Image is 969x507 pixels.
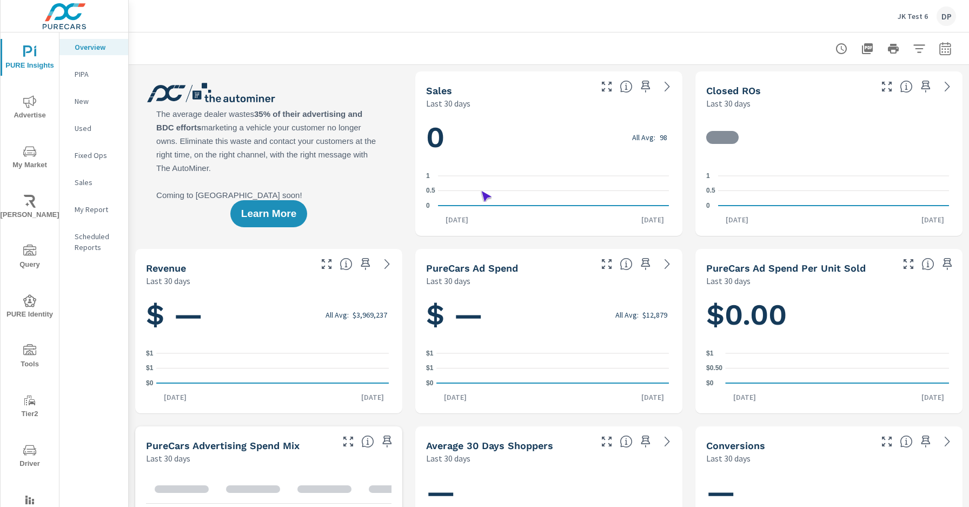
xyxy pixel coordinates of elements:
[59,228,128,255] div: Scheduled Reports
[426,379,434,387] text: $0
[4,95,56,122] span: Advertise
[75,96,120,107] p: New
[59,120,128,136] div: Used
[146,440,300,451] h5: PureCars Advertising Spend Mix
[426,119,672,156] h1: 0
[878,433,895,450] button: Make Fullscreen
[706,262,866,274] h5: PureCars Ad Spend Per Unit Sold
[598,255,615,273] button: Make Fullscreen
[634,392,672,403] p: [DATE]
[438,214,476,225] p: [DATE]
[4,344,56,371] span: Tools
[146,262,186,274] h5: Revenue
[426,85,452,96] h5: Sales
[436,392,474,403] p: [DATE]
[4,195,56,221] span: [PERSON_NAME]
[659,433,676,450] a: See more details in report
[726,392,764,403] p: [DATE]
[917,78,934,95] span: Save this to your personalized report
[898,11,928,21] p: JK Test 6
[426,262,518,274] h5: PureCars Ad Spend
[361,435,374,448] span: This table looks at how you compare to the amount of budget you spend per channel as opposed to y...
[706,97,751,110] p: Last 30 days
[939,255,956,273] span: Save this to your personalized report
[706,202,710,209] text: 0
[146,452,190,465] p: Last 30 days
[146,350,154,357] text: $1
[59,66,128,82] div: PIPA
[146,297,391,333] h1: $ —
[4,45,56,72] span: PURE Insights
[642,311,667,319] p: $12,879
[75,123,120,134] p: Used
[426,365,434,372] text: $1
[634,214,672,225] p: [DATE]
[917,433,934,450] span: Save this to your personalized report
[706,365,722,372] text: $0.50
[620,80,633,93] span: Number of vehicles sold by the dealership over the selected date range. [Source: This data is sou...
[59,201,128,218] div: My Report
[706,350,714,357] text: $1
[75,150,120,161] p: Fixed Ops
[659,78,676,95] a: See more details in report
[878,78,895,95] button: Make Fullscreen
[426,350,434,357] text: $1
[908,38,930,60] button: Apply Filters
[426,172,430,180] text: 1
[939,433,956,450] a: See more details in report
[598,433,615,450] button: Make Fullscreen
[357,255,374,273] span: Save this to your personalized report
[241,209,296,219] span: Learn More
[620,435,633,448] span: A rolling 30 day total of daily Shoppers on the dealership website, averaged over the selected da...
[59,174,128,190] div: Sales
[632,133,655,142] p: All Avg:
[706,85,761,96] h5: Closed ROs
[706,379,714,387] text: $0
[59,39,128,55] div: Overview
[718,214,756,225] p: [DATE]
[230,200,307,227] button: Learn More
[426,187,435,195] text: 0.5
[934,38,956,60] button: Select Date Range
[75,204,120,215] p: My Report
[340,433,357,450] button: Make Fullscreen
[615,311,639,319] p: All Avg:
[379,433,396,450] span: Save this to your personalized report
[659,255,676,273] a: See more details in report
[706,452,751,465] p: Last 30 days
[426,274,470,287] p: Last 30 days
[353,311,387,319] p: $3,969,237
[426,440,553,451] h5: Average 30 Days Shoppers
[900,435,913,448] span: The number of dealer-specified goals completed by a visitor. [Source: This data is provided by th...
[4,444,56,470] span: Driver
[882,38,904,60] button: Print Report
[75,177,120,188] p: Sales
[146,365,154,372] text: $1
[426,202,430,209] text: 0
[900,255,917,273] button: Make Fullscreen
[914,214,952,225] p: [DATE]
[4,294,56,321] span: PURE Identity
[379,255,396,273] a: See more details in report
[75,42,120,52] p: Overview
[426,452,470,465] p: Last 30 days
[75,231,120,253] p: Scheduled Reports
[939,78,956,95] a: See more details in report
[620,258,633,271] span: Total cost of media for all PureCars channels for the selected dealership group over the selected...
[900,80,913,93] span: Number of Repair Orders Closed by the selected dealership group over the selected time range. [So...
[637,255,654,273] span: Save this to your personalized report
[914,392,952,403] p: [DATE]
[75,69,120,80] p: PIPA
[706,297,952,333] h1: $0.00
[637,78,654,95] span: Save this to your personalized report
[598,78,615,95] button: Make Fullscreen
[426,297,672,333] h1: $ —
[706,172,710,180] text: 1
[4,394,56,420] span: Tier2
[156,392,194,403] p: [DATE]
[937,6,956,26] div: DP
[146,379,154,387] text: $0
[318,255,335,273] button: Make Fullscreen
[706,187,715,195] text: 0.5
[354,392,391,403] p: [DATE]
